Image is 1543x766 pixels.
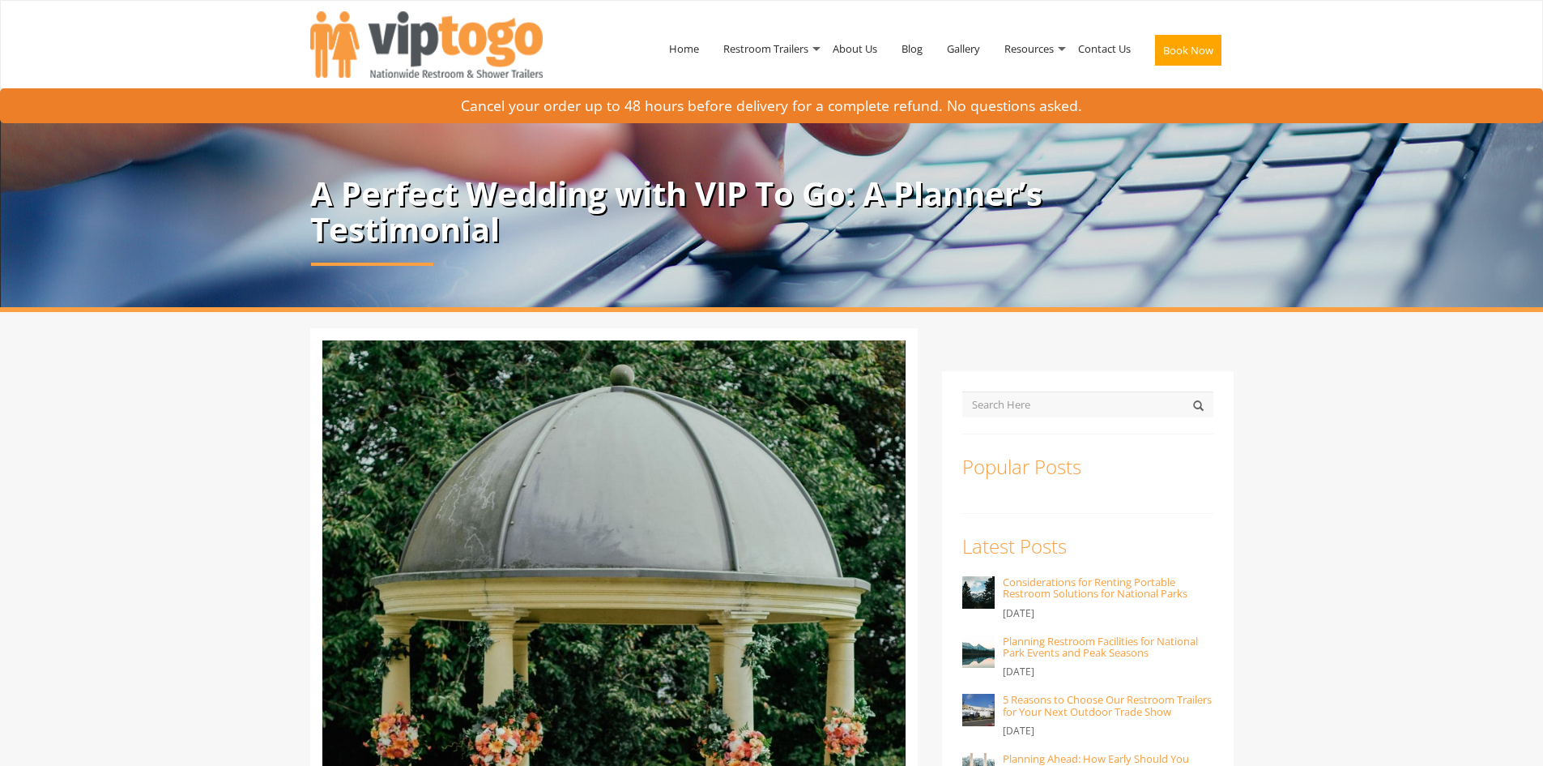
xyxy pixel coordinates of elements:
[1003,604,1213,623] p: [DATE]
[962,694,995,726] img: 5 Reasons to Choose Our Restroom Trailers for Your Next Outdoor Trade Show - VIPTOGO
[935,6,992,91] a: Gallery
[1003,575,1187,601] a: Considerations for Renting Portable Restroom Solutions for National Parks
[889,6,935,91] a: Blog
[962,392,1213,417] input: Search Here
[310,176,1234,247] p: A Perfect Wedding with VIP To Go: A Planner’s Testimonial
[962,536,1213,557] h3: Latest Posts
[1003,662,1213,682] p: [DATE]
[962,576,995,609] img: Considerations for Renting Portable Restroom Solutions for National Parks - VIPTOGO
[657,6,711,91] a: Home
[711,6,821,91] a: Restroom Trailers
[1478,701,1543,766] button: Live Chat
[310,11,543,78] img: VIPTOGO
[962,635,995,668] img: Planning Restroom Facilities for National Park Events and Peak Seasons - VIPTOGO
[1066,6,1143,91] a: Contact Us
[1003,634,1198,660] a: Planning Restroom Facilities for National Park Events and Peak Seasons
[1003,721,1213,741] p: [DATE]
[821,6,889,91] a: About Us
[962,456,1213,477] h3: Popular Posts
[1003,692,1212,718] a: 5 Reasons to Choose Our Restroom Trailers for Your Next Outdoor Trade Show
[992,6,1066,91] a: Resources
[1143,6,1234,101] a: Book Now
[1155,35,1221,66] button: Book Now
